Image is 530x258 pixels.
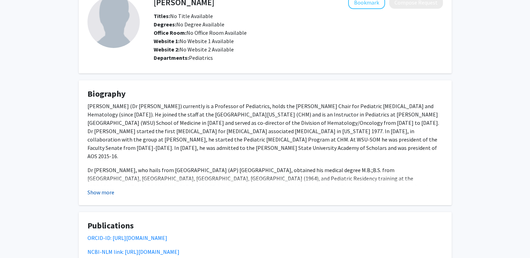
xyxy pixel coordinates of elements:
[154,21,176,28] b: Degrees:
[154,38,179,45] b: Website 1:
[154,29,247,36] span: No Office Room Available
[189,54,213,61] span: Pediatrics
[154,13,213,19] span: No Title Available
[87,102,443,160] p: [PERSON_NAME] (Dr [PERSON_NAME]) currently is a Professor of Pediatrics, holds the [PERSON_NAME] ...
[87,248,179,255] a: NCBI-NLM link: [URL][DOMAIN_NAME]
[87,221,443,231] h4: Publications
[154,54,189,61] b: Departments:
[154,46,234,53] span: No Website 2 Available
[87,166,443,216] p: Dr [PERSON_NAME], who hails from [GEOGRAPHIC_DATA] (AP) [GEOGRAPHIC_DATA], obtained his medical d...
[154,21,224,28] span: No Degree Available
[154,29,186,36] b: Office Room:
[87,234,167,241] a: ORCID-ID: [URL][DOMAIN_NAME]
[154,13,170,19] b: Titles:
[87,188,114,196] button: Show more
[5,227,30,253] iframe: Chat
[87,89,443,99] h4: Biography
[154,46,179,53] b: Website 2:
[154,38,234,45] span: No Website 1 Available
